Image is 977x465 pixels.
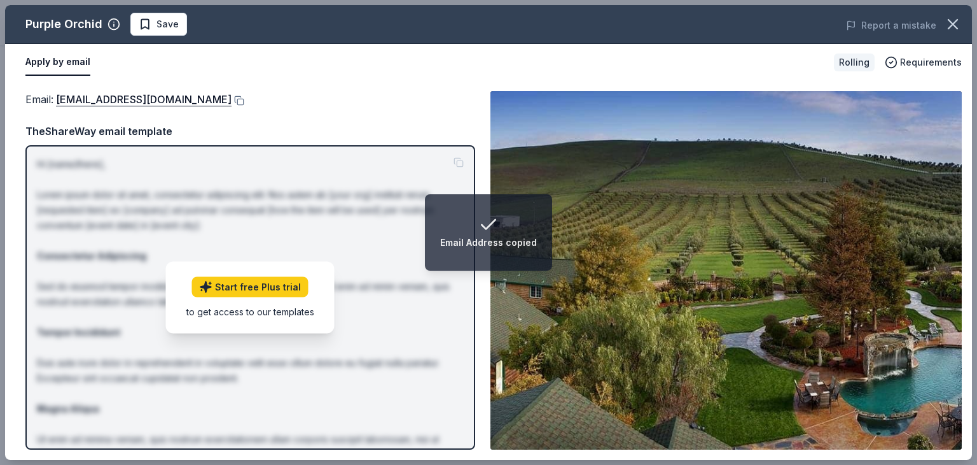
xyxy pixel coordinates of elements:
a: [EMAIL_ADDRESS][DOMAIN_NAME] [56,91,232,108]
div: to get access to our templates [186,304,314,318]
button: Requirements [885,55,962,70]
button: Report a mistake [846,18,936,33]
div: TheShareWay email template [25,123,475,139]
span: Email : [25,93,232,106]
div: Email Address copied [440,235,537,250]
a: Start free Plus trial [192,276,308,297]
strong: Magna Aliqua [37,403,99,414]
span: Requirements [900,55,962,70]
div: Rolling [834,54,875,71]
strong: Consectetur Adipiscing [37,250,146,261]
div: Purple Orchid [25,14,102,34]
span: Save [156,17,179,32]
strong: Tempor Incididunt [37,327,120,338]
button: Save [130,13,187,36]
button: Apply by email [25,49,90,76]
img: Image for Purple Orchid [490,91,962,450]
